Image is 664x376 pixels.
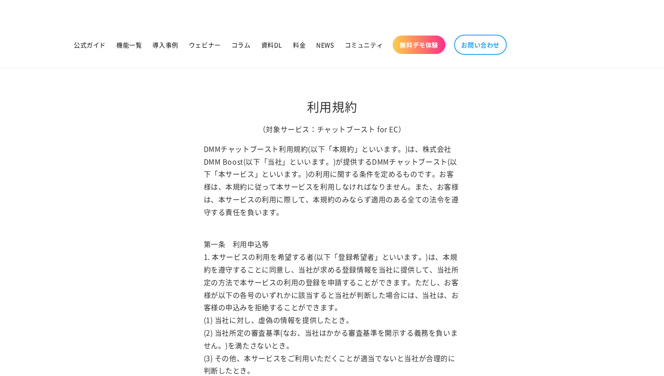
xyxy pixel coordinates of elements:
a: 導入事例 [147,36,183,54]
h1: 利用規約 [204,99,461,115]
a: 公式ガイド [69,36,111,54]
p: DMMチャットブースト利用規約(以下「本規約」といいます。)は、株式会社DMM Boost(以下「当社」といいます。)が提供するDMMチャットブースト(以下「本サービス」といいます。)の利用に関... [204,143,461,218]
a: 機能一覧 [111,36,147,54]
span: 料金 [293,41,306,49]
span: 無料デモ体験 [400,41,438,49]
span: 公式ガイド [74,41,106,49]
a: お問い合わせ [454,35,507,55]
p: （対象サービス：チャットブースト for EC） [204,123,461,136]
span: NEWS [316,41,334,49]
span: コミュニティ [345,41,383,49]
span: お問い合わせ [461,41,500,49]
a: 料金 [288,36,311,54]
span: ウェビナー [189,41,221,49]
a: コラム [226,36,256,54]
span: 機能一覧 [116,41,142,49]
a: ウェビナー [184,36,226,54]
a: コミュニティ [339,36,389,54]
a: NEWS [311,36,339,54]
a: 無料デモ体験 [393,36,445,54]
span: 導入事例 [152,41,178,49]
span: コラム [231,41,251,49]
a: 資料DL [256,36,288,54]
span: 資料DL [261,41,282,49]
